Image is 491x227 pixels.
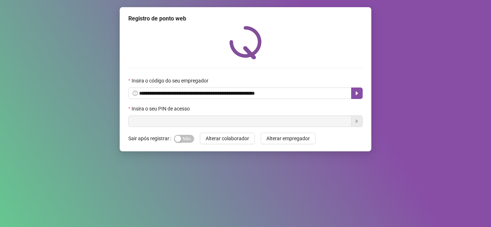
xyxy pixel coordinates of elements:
span: caret-right [354,90,360,96]
div: Registro de ponto web [128,14,363,23]
span: Alterar colaborador [206,134,249,142]
button: Alterar colaborador [200,133,255,144]
button: Alterar empregador [261,133,316,144]
label: Sair após registrar [128,133,174,144]
span: Alterar empregador [266,134,310,142]
label: Insira o código do seu empregador [128,77,213,85]
img: QRPoint [229,26,262,59]
label: Insira o seu PIN de acesso [128,105,194,113]
span: info-circle [133,91,138,96]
